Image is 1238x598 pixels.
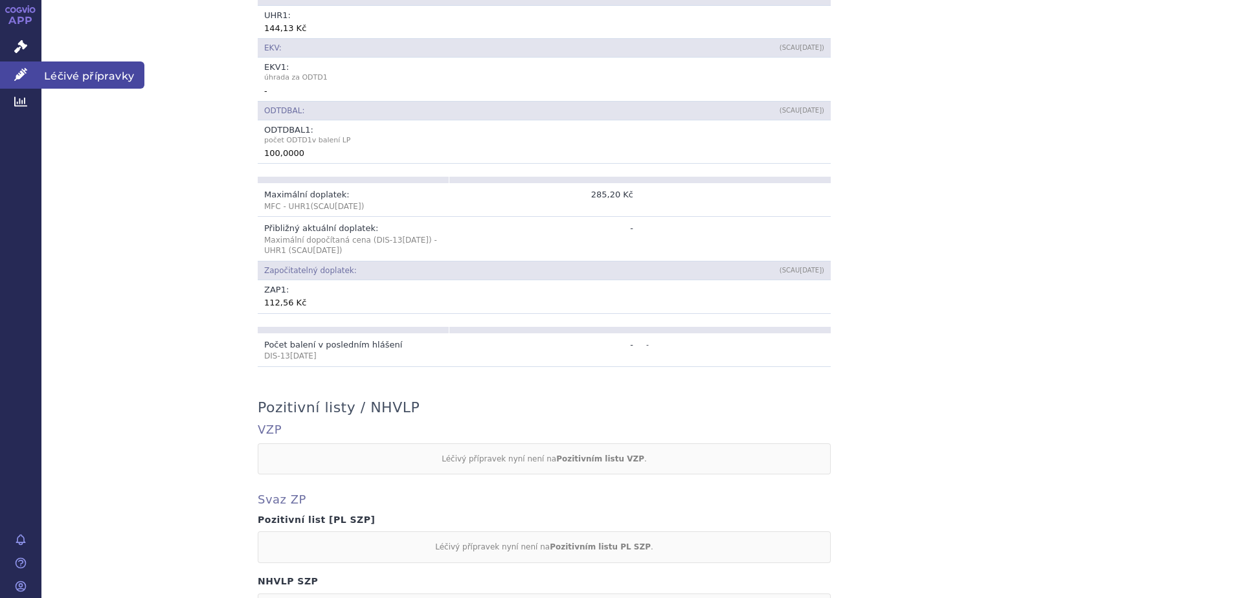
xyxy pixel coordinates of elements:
[550,542,651,551] strong: Pozitivním listu PL SZP
[264,296,824,309] div: 112,56 Kč
[449,217,640,261] td: -
[258,576,1022,587] h4: NHVLP SZP
[258,39,640,58] td: EKV:
[449,183,640,217] td: 285,20 Kč
[780,267,824,274] span: (SCAU )
[258,399,420,416] h3: Pozitivní listy / NHVLP
[258,101,640,120] td: ODTDBAL:
[258,493,1022,507] h4: Svaz ZP
[310,202,364,211] span: (SCAU )
[258,217,449,261] td: Přibližný aktuální doplatek:
[264,201,442,212] p: MFC - UHR1
[258,261,640,280] td: Započitatelný doplatek:
[258,443,831,474] div: Léčivý přípravek nyní není na .
[264,351,442,362] p: DIS-13
[335,202,361,211] span: [DATE]
[258,120,831,164] td: ODTDBAL :
[305,125,310,135] span: 1
[258,515,1022,526] h4: Pozitivní list [PL SZP]
[258,333,449,367] td: Počet balení v posledním hlášení
[800,107,822,114] span: [DATE]
[258,531,831,562] div: Léčivý přípravek nyní není na .
[800,44,822,51] span: [DATE]
[556,454,644,463] strong: Pozitivním listu VZP
[264,72,824,83] span: úhrada za ODTD
[258,280,831,313] td: ZAP :
[264,21,824,34] div: 144,13 Kč
[258,6,831,38] td: UHR :
[313,246,339,255] span: [DATE]
[264,135,824,146] span: počet ODTD v balení LP
[258,183,449,217] td: Maximální doplatek:
[323,73,328,82] span: 1
[258,423,1022,437] h4: VZP
[282,10,287,20] span: 1
[308,136,312,144] span: 1
[281,62,286,72] span: 1
[800,267,822,274] span: [DATE]
[264,235,442,257] p: Maximální dopočítaná cena (DIS-13 ) - UHR1 (SCAU )
[402,236,429,245] span: [DATE]
[258,58,831,101] td: EKV :
[640,333,831,367] td: -
[780,107,824,114] span: (SCAU )
[264,146,824,159] div: 100,0000
[449,333,640,367] td: -
[264,84,824,97] div: -
[780,44,824,51] span: (SCAU )
[290,351,317,360] span: [DATE]
[41,61,144,89] span: Léčivé přípravky
[281,285,286,294] span: 1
